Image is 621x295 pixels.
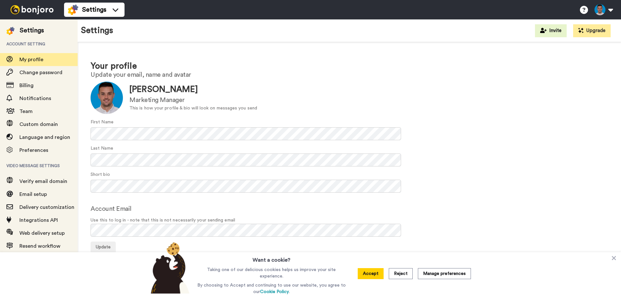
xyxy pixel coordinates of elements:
[91,119,114,126] label: First Name
[253,252,290,264] h3: Want a cookie?
[6,27,15,35] img: settings-colored.svg
[68,5,78,15] img: settings-colored.svg
[19,122,58,127] span: Custom domain
[19,192,47,197] span: Email setup
[129,96,257,105] div: Marketing Manager
[260,289,289,294] a: Cookie Policy
[196,282,347,295] p: By choosing to Accept and continuing to use our website, you agree to our .
[19,83,34,88] span: Billing
[19,148,48,153] span: Preferences
[418,268,471,279] button: Manage preferences
[19,109,33,114] span: Team
[129,84,257,96] div: [PERSON_NAME]
[19,70,62,75] span: Change password
[91,217,608,224] span: Use this to log in - note that this is not necessarily your sending email
[96,245,111,249] span: Update
[91,71,608,78] h2: Update your email, name and avatar
[19,244,60,249] span: Resend workflow
[91,242,116,253] button: Update
[145,242,193,294] img: bear-with-cookie.png
[91,62,608,71] h1: Your profile
[19,96,51,101] span: Notifications
[19,218,58,223] span: Integrations API
[358,268,384,279] button: Accept
[573,24,611,37] button: Upgrade
[129,105,257,112] div: This is how your profile & bio will look on messages you send
[19,57,43,62] span: My profile
[535,24,567,37] button: Invite
[82,5,106,14] span: Settings
[81,26,113,35] h1: Settings
[19,179,67,184] span: Verify email domain
[20,26,44,35] div: Settings
[19,205,74,210] span: Delivery customization
[196,267,347,279] p: Taking one of our delicious cookies helps us improve your site experience.
[389,268,413,279] button: Reject
[91,145,113,152] label: Last Name
[91,171,110,178] label: Short bio
[8,5,56,14] img: bj-logo-header-white.svg
[19,231,65,236] span: Web delivery setup
[19,135,70,140] span: Language and region
[91,204,132,214] label: Account Email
